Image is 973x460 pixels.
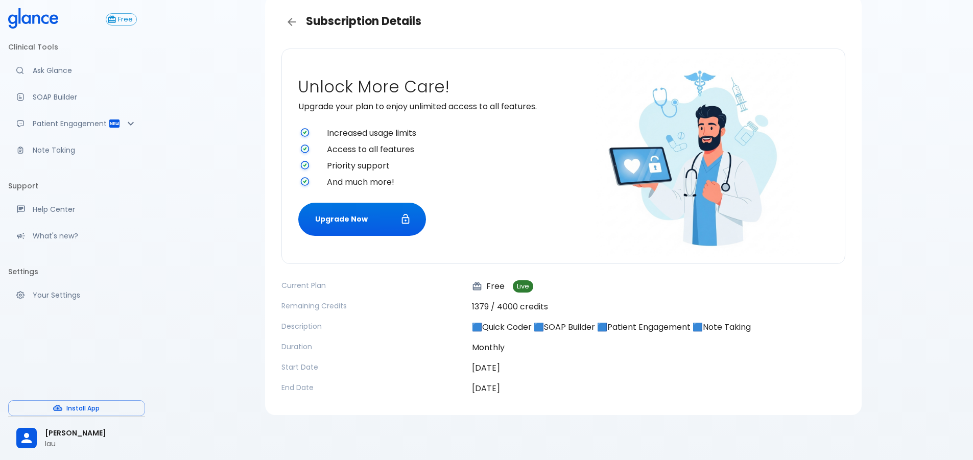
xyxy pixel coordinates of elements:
[472,362,500,374] time: [DATE]
[472,321,845,333] p: 🟦Quick Coder 🟦SOAP Builder 🟦Patient Engagement 🟦Note Taking
[281,362,464,372] p: Start Date
[8,112,145,135] div: Patient Reports & Referrals
[327,176,559,188] span: And much more!
[33,231,137,241] p: What's new?
[298,77,559,96] h2: Unlock More Care!
[45,439,137,449] p: Iau
[8,259,145,284] li: Settings
[281,12,302,32] a: Back
[33,65,137,76] p: Ask Glance
[8,35,145,59] li: Clinical Tools
[327,127,559,139] span: Increased usage limits
[8,198,145,221] a: Get help from our support team
[8,225,145,247] div: Recent updates and feature releases
[8,284,145,306] a: Manage your settings
[281,301,464,311] p: Remaining Credits
[513,283,533,290] span: Live
[327,160,559,172] span: Priority support
[298,101,559,113] p: Upgrade your plan to enjoy unlimited access to all features.
[472,382,500,394] time: [DATE]
[8,400,145,416] button: Install App
[8,139,145,161] a: Advanced note-taking
[8,174,145,198] li: Support
[298,203,426,236] button: Upgrade Now
[8,59,145,82] a: Moramiz: Find ICD10AM codes instantly
[281,321,464,331] p: Description
[106,13,137,26] button: Free
[8,86,145,108] a: Docugen: Compose a clinical documentation in seconds
[281,342,464,352] p: Duration
[33,92,137,102] p: SOAP Builder
[281,12,845,32] h3: Subscription Details
[281,280,464,290] p: Current Plan
[106,13,145,26] a: Click to view or change your subscription
[114,16,136,23] span: Free
[472,280,505,293] p: Free
[281,382,464,393] p: End Date
[472,301,845,313] p: 1379 / 4000 credits
[33,118,108,129] p: Patient Engagement
[8,421,145,456] div: [PERSON_NAME]Iau
[33,290,137,300] p: Your Settings
[327,143,559,156] span: Access to all features
[472,342,845,354] p: Monthly
[33,204,137,214] p: Help Center
[45,428,137,439] span: [PERSON_NAME]
[33,145,137,155] p: Note Taking
[596,53,800,257] img: doctor-unlocking-care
